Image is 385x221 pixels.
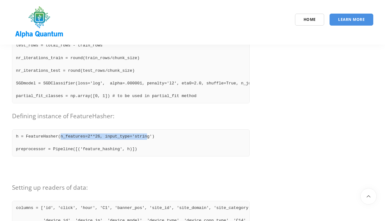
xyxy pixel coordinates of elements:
img: logo [12,4,67,40]
pre: h = FeatureHasher(n_features=2**26, input_type='string') preprocessor = Pipeline([('feature_hashi... [12,129,250,157]
a: Home [295,14,324,26]
p: Setting up readers of data: [12,182,250,193]
a: Learn More [330,14,373,26]
span: Home [304,17,316,22]
span: Learn More [338,17,365,22]
p: Defining instance of FeatureHasher: [12,111,250,121]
